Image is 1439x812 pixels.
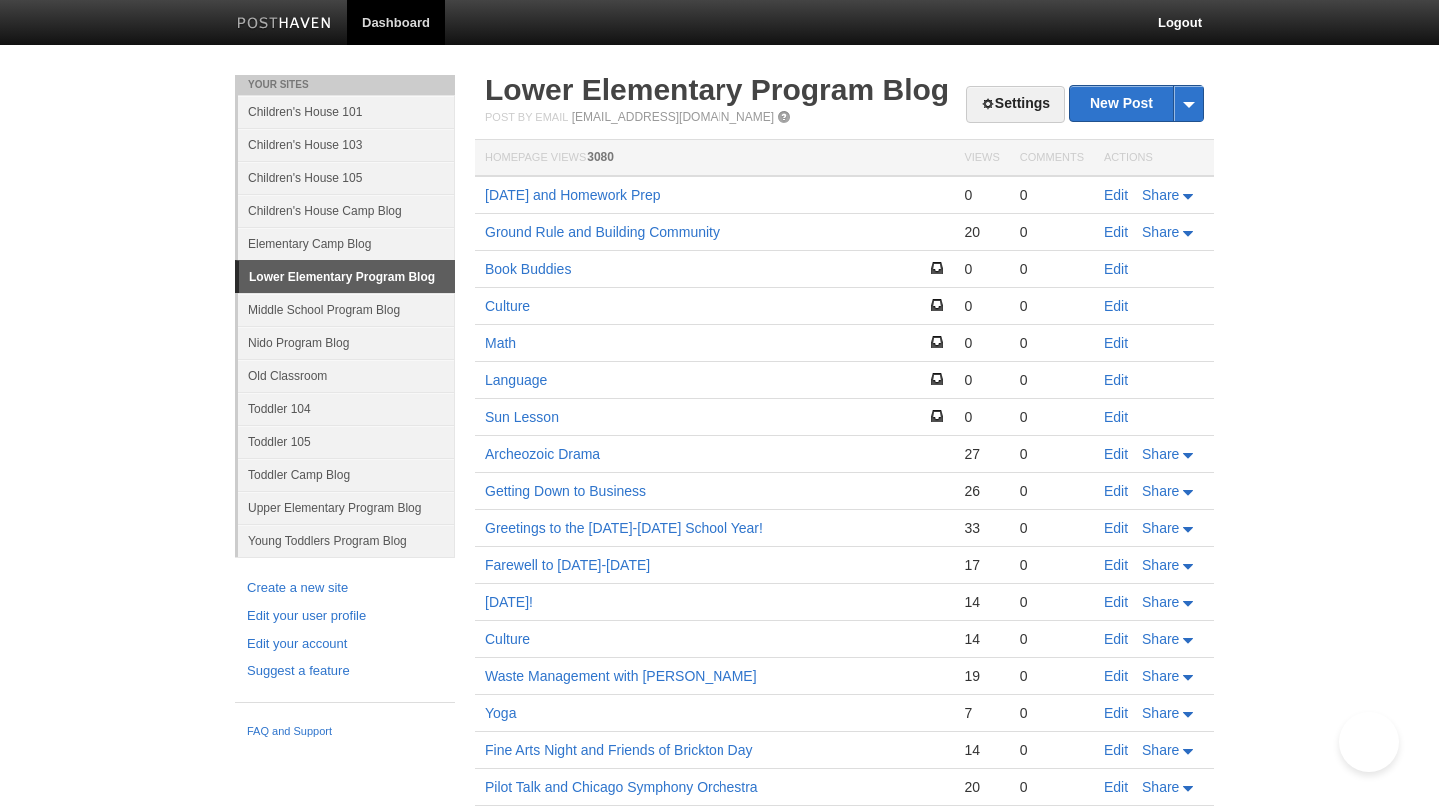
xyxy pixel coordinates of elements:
[964,186,999,204] div: 0
[1142,187,1179,203] span: Share
[964,445,999,463] div: 27
[1020,445,1084,463] div: 0
[954,140,1009,177] th: Views
[964,556,999,574] div: 17
[964,630,999,648] div: 14
[1142,224,1179,240] span: Share
[1104,779,1128,795] a: Edit
[964,260,999,278] div: 0
[966,86,1065,123] a: Settings
[1020,593,1084,611] div: 0
[485,446,600,462] a: Archeozoic Drama
[1104,409,1128,425] a: Edit
[1104,668,1128,684] a: Edit
[1020,556,1084,574] div: 0
[247,661,443,682] a: Suggest a feature
[1142,520,1179,536] span: Share
[485,779,758,795] a: Pilot Talk and Chicago Symphony Orchestra
[485,742,752,758] a: Fine Arts Night and Friends of Brickton Day
[238,161,455,194] a: Children's House 105
[247,606,443,627] a: Edit your user profile
[1010,140,1094,177] th: Comments
[964,667,999,685] div: 19
[1142,483,1179,499] span: Share
[1142,631,1179,647] span: Share
[1070,86,1203,121] a: New Post
[238,128,455,161] a: Children's House 103
[1142,446,1179,462] span: Share
[485,483,646,499] a: Getting Down to Business
[238,359,455,392] a: Old Classroom
[485,594,533,610] a: [DATE]!
[964,519,999,537] div: 33
[485,705,516,721] a: Yoga
[1142,594,1179,610] span: Share
[485,409,559,425] a: Sun Lesson
[1104,631,1128,647] a: Edit
[1104,557,1128,573] a: Edit
[1104,335,1128,351] a: Edit
[1020,223,1084,241] div: 0
[1020,667,1084,685] div: 0
[1020,186,1084,204] div: 0
[247,723,443,741] a: FAQ and Support
[572,110,774,124] a: [EMAIL_ADDRESS][DOMAIN_NAME]
[485,298,530,314] a: Culture
[485,187,661,203] a: [DATE] and Homework Prep
[485,335,516,351] a: Math
[1142,742,1179,758] span: Share
[238,227,455,260] a: Elementary Camp Blog
[485,73,949,106] a: Lower Elementary Program Blog
[1020,741,1084,759] div: 0
[247,634,443,655] a: Edit your account
[238,293,455,326] a: Middle School Program Blog
[1020,297,1084,315] div: 0
[485,261,571,277] a: Book Buddies
[485,224,719,240] a: Ground Rule and Building Community
[238,95,455,128] a: Children's House 101
[964,704,999,722] div: 7
[964,778,999,796] div: 20
[587,150,614,164] span: 3080
[1142,668,1179,684] span: Share
[1104,224,1128,240] a: Edit
[485,631,530,647] a: Culture
[485,557,650,573] a: Farewell to [DATE]-[DATE]
[1020,704,1084,722] div: 0
[239,261,455,293] a: Lower Elementary Program Blog
[238,194,455,227] a: Children's House Camp Blog
[1142,557,1179,573] span: Share
[485,668,757,684] a: Waste Management with [PERSON_NAME]
[238,425,455,458] a: Toddler 105
[1020,482,1084,500] div: 0
[964,408,999,426] div: 0
[475,140,954,177] th: Homepage Views
[1104,261,1128,277] a: Edit
[1020,519,1084,537] div: 0
[1104,594,1128,610] a: Edit
[1020,778,1084,796] div: 0
[1104,298,1128,314] a: Edit
[1020,408,1084,426] div: 0
[235,75,455,95] li: Your Sites
[964,593,999,611] div: 14
[964,741,999,759] div: 14
[1104,187,1128,203] a: Edit
[1020,371,1084,389] div: 0
[247,578,443,599] a: Create a new site
[964,482,999,500] div: 26
[238,392,455,425] a: Toddler 104
[238,491,455,524] a: Upper Elementary Program Blog
[964,371,999,389] div: 0
[1142,705,1179,721] span: Share
[1020,630,1084,648] div: 0
[1104,742,1128,758] a: Edit
[964,297,999,315] div: 0
[1020,334,1084,352] div: 0
[485,520,763,536] a: Greetings to the [DATE]-[DATE] School Year!
[237,17,332,32] img: Posthaven-bar
[1020,260,1084,278] div: 0
[1104,483,1128,499] a: Edit
[964,334,999,352] div: 0
[1339,712,1399,772] iframe: Help Scout Beacon - Open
